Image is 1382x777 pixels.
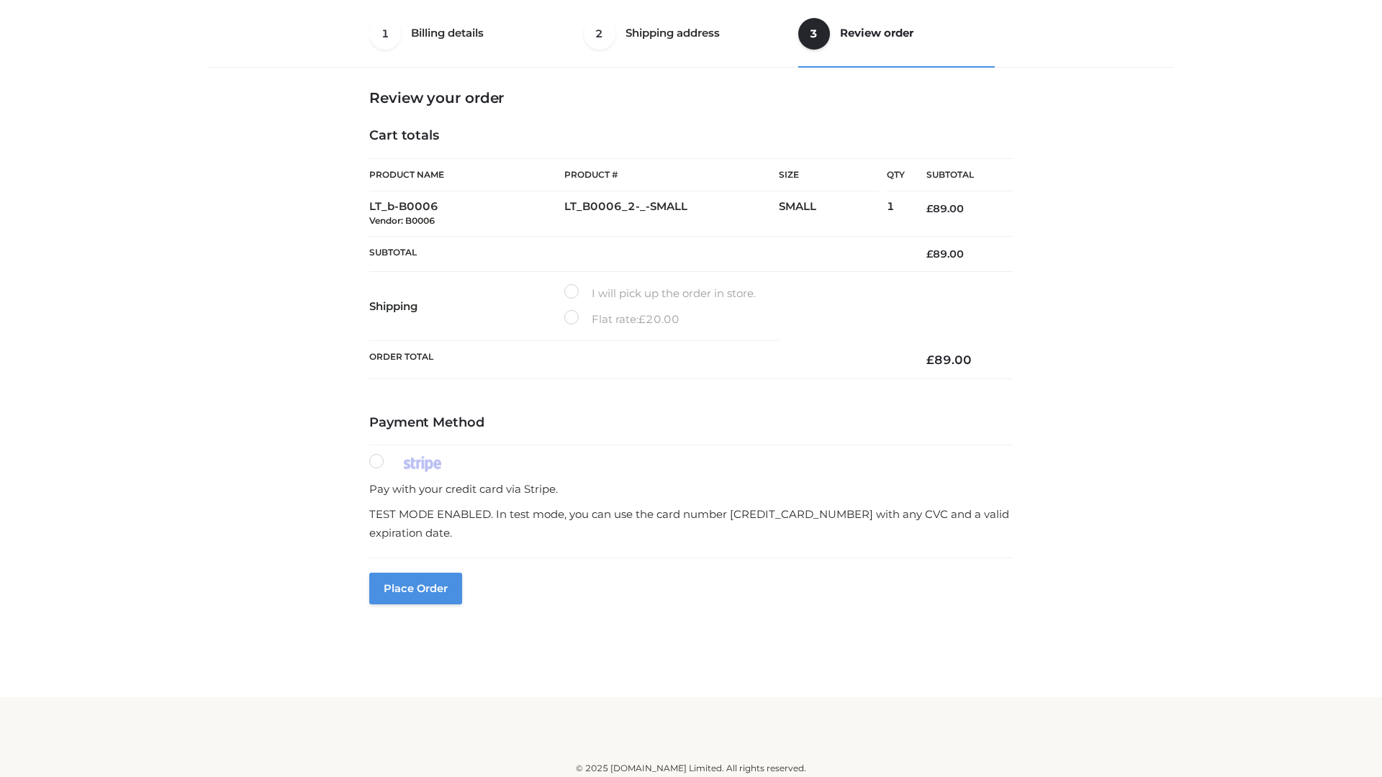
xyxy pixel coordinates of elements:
span: £ [926,353,934,367]
p: Pay with your credit card via Stripe. [369,480,1013,499]
td: LT_B0006_2-_-SMALL [564,191,779,237]
bdi: 89.00 [926,247,964,260]
th: Qty [887,158,905,191]
span: £ [926,247,933,260]
small: Vendor: B0006 [369,215,435,226]
label: I will pick up the order in store. [564,284,756,303]
th: Shipping [369,272,564,341]
td: SMALL [779,191,887,237]
h4: Payment Method [369,415,1013,431]
button: Place order [369,573,462,604]
bdi: 89.00 [926,353,972,367]
th: Subtotal [905,159,1013,191]
h3: Review your order [369,89,1013,106]
td: 1 [887,191,905,237]
th: Product Name [369,158,564,191]
div: © 2025 [DOMAIN_NAME] Limited. All rights reserved. [214,761,1168,776]
span: £ [926,202,933,215]
span: £ [638,312,646,326]
bdi: 89.00 [926,202,964,215]
td: LT_b-B0006 [369,191,564,237]
label: Flat rate: [564,310,679,329]
p: TEST MODE ENABLED. In test mode, you can use the card number [CREDIT_CARD_NUMBER] with any CVC an... [369,505,1013,542]
th: Product # [564,158,779,191]
h4: Cart totals [369,128,1013,144]
bdi: 20.00 [638,312,679,326]
th: Subtotal [369,236,905,271]
th: Size [779,159,880,191]
th: Order Total [369,341,905,379]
